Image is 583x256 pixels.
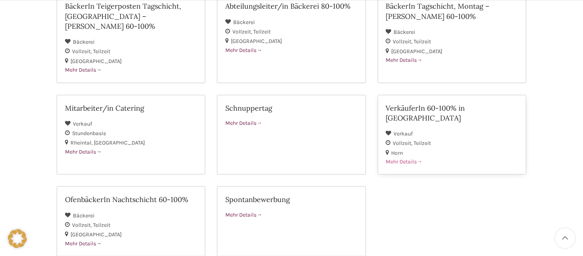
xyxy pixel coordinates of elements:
span: Rheintal [71,139,94,146]
span: Teilzeit [414,140,431,147]
h2: Schnuppertag [225,103,357,113]
span: [GEOGRAPHIC_DATA] [71,231,122,238]
span: Mehr Details [225,120,262,126]
a: VerkäuferIn 60-100% in [GEOGRAPHIC_DATA] Verkauf Vollzeit Teilzeit Horn Mehr Details [378,95,526,175]
span: Verkauf [73,121,92,127]
h2: BäckerIn Teigerposten Tagschicht, [GEOGRAPHIC_DATA] – [PERSON_NAME] 60-100% [65,1,197,31]
span: Mehr Details [225,211,262,218]
span: Vollzeit [72,222,93,228]
h2: BäckerIn Tagschicht, Montag – [PERSON_NAME] 60-100% [386,1,518,21]
span: Bäckerei [394,29,416,35]
span: Mehr Details [65,148,102,155]
span: [GEOGRAPHIC_DATA] [392,48,443,55]
h2: VerkäuferIn 60-100% in [GEOGRAPHIC_DATA] [386,103,518,123]
span: Teilzeit [253,28,271,35]
span: Mehr Details [386,57,423,63]
span: Verkauf [394,130,413,137]
h2: OfenbäckerIn Nachtschicht 60-100% [65,195,197,204]
a: Scroll to top button [555,228,575,248]
span: Bäckerei [73,212,95,219]
span: Vollzeit [232,28,253,35]
span: Mehr Details [225,47,262,54]
span: Vollzeit [72,48,93,55]
span: Vollzeit [393,38,414,45]
span: [GEOGRAPHIC_DATA] [71,58,122,65]
span: Mehr Details [386,158,423,165]
h2: Mitarbeiter/in Catering [65,103,197,113]
span: Horn [392,150,403,156]
span: Mehr Details [65,240,102,247]
span: Mehr Details [65,67,102,73]
span: Stundenbasis [72,130,106,137]
span: Bäckerei [233,19,255,26]
span: Bäckerei [73,39,95,45]
span: Teilzeit [93,222,110,228]
span: [GEOGRAPHIC_DATA] [94,139,145,146]
a: Schnuppertag Mehr Details [217,95,366,175]
h2: Abteilungsleiter/in Bäckerei 80-100% [225,1,357,11]
h2: Spontanbewerbung [225,195,357,204]
a: Mitarbeiter/in Catering Verkauf Stundenbasis Rheintal [GEOGRAPHIC_DATA] Mehr Details [57,95,205,175]
span: [GEOGRAPHIC_DATA] [231,38,282,45]
span: Teilzeit [93,48,110,55]
span: Teilzeit [414,38,431,45]
span: Vollzeit [393,140,414,147]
